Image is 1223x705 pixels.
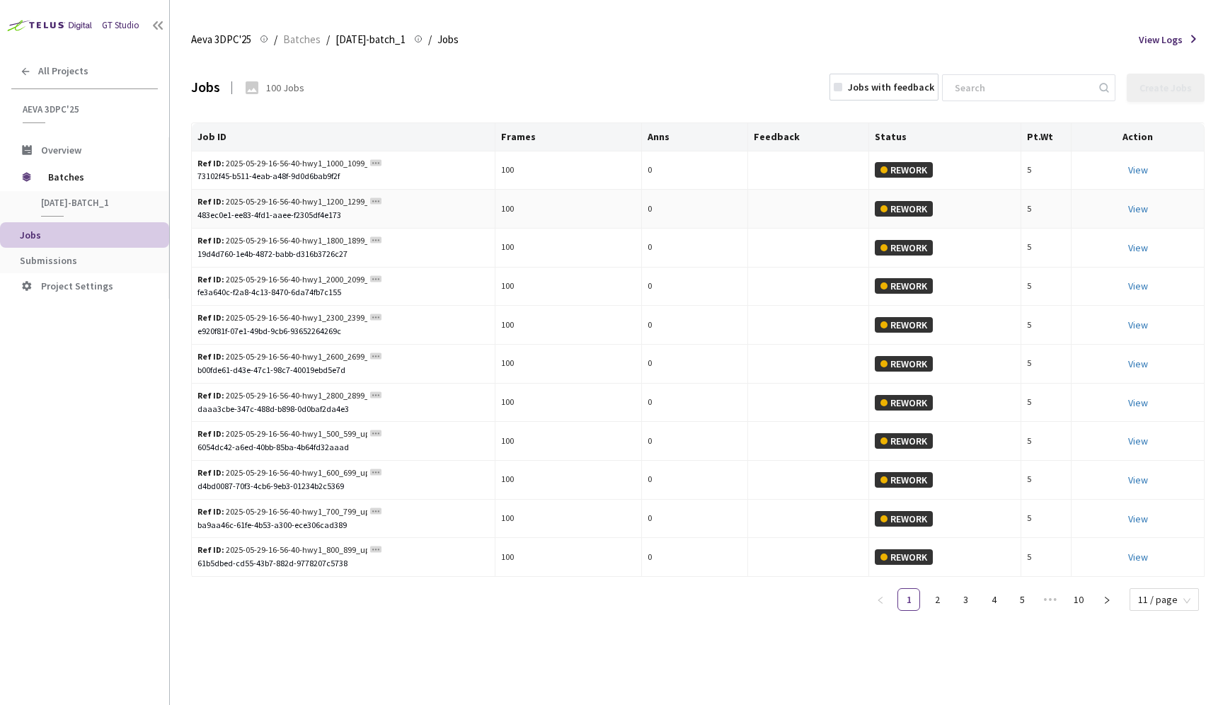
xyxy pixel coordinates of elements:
div: b00fde61-d43e-47c1-98c7-40019ebd5e7d [197,364,489,377]
span: right [1103,596,1111,604]
td: 0 [642,500,748,539]
span: ••• [1039,588,1062,611]
a: View [1128,164,1148,176]
li: / [326,31,330,48]
a: 3 [955,589,976,610]
li: / [428,31,432,48]
td: 0 [642,190,748,229]
a: 2 [926,589,948,610]
div: REWORK [875,240,933,256]
span: Batches [283,31,321,48]
th: Status [869,123,1021,151]
div: 2025-05-29-16-56-40-hwy1_2800_2899_upload_2 [197,389,367,403]
div: 61b5dbed-cd55-43b7-882d-9778207c5738 [197,557,489,571]
td: 5 [1021,538,1072,577]
div: 2025-05-29-16-56-40-hwy1_2300_2399_upload_2 [197,311,367,325]
td: 100 [495,306,641,345]
td: 0 [642,151,748,190]
span: View Logs [1139,33,1183,47]
div: GT Studio [102,19,139,33]
th: Job ID [192,123,495,151]
td: 100 [495,151,641,190]
a: View [1128,202,1148,215]
div: REWORK [875,511,933,527]
th: Anns [642,123,748,151]
div: 19d4d760-1e4b-4872-babb-d316b3726c27 [197,248,489,261]
div: 2025-05-29-16-56-40-hwy1_2000_2099_upload_2 [197,273,367,287]
span: Project Settings [41,280,113,292]
a: 5 [1011,589,1033,610]
div: 2025-05-29-16-56-40-hwy1_2600_2699_upload_2 [197,350,367,364]
td: 5 [1021,151,1072,190]
td: 100 [495,500,641,539]
td: 5 [1021,268,1072,306]
div: 73102f45-b511-4eab-a48f-9d0d6bab9f2f [197,170,489,183]
td: 0 [642,461,748,500]
b: Ref ID: [197,274,224,285]
div: REWORK [875,278,933,294]
span: Batches [48,163,145,191]
span: Aeva 3DPC'25 [191,31,251,48]
span: Overview [41,144,81,156]
div: fe3a640c-f2a8-4c13-8470-6da74fb7c155 [197,286,489,299]
td: 100 [495,538,641,577]
div: Jobs with feedback [848,80,934,94]
div: 2025-05-29-16-56-40-hwy1_1200_1299_upload_2 [197,195,367,209]
li: Next 5 Pages [1039,588,1062,611]
td: 0 [642,268,748,306]
th: Frames [495,123,641,151]
td: 100 [495,268,641,306]
td: 5 [1021,306,1072,345]
b: Ref ID: [197,428,224,439]
li: 3 [954,588,977,611]
span: Submissions [20,254,77,267]
b: Ref ID: [197,506,224,517]
b: Ref ID: [197,467,224,478]
td: 100 [495,229,641,268]
div: REWORK [875,472,933,488]
div: daaa3cbe-347c-488d-b898-0d0baf2da4e3 [197,403,489,416]
a: View [1128,319,1148,331]
th: Pt.Wt [1021,123,1072,151]
td: 0 [642,229,748,268]
div: 2025-05-29-16-56-40-hwy1_500_599_upload_2 [197,428,367,441]
div: REWORK [875,395,933,411]
div: 2025-05-29-16-56-40-hwy1_600_699_upload_2 [197,466,367,480]
div: 483ec0e1-ee83-4fd1-aaee-f2305df4e173 [197,209,489,222]
td: 5 [1021,500,1072,539]
li: / [274,31,277,48]
div: 2025-05-29-16-56-40-hwy1_1800_1899_upload_2 [197,234,367,248]
a: 10 [1068,589,1089,610]
div: REWORK [875,201,933,217]
div: Create Jobs [1139,82,1192,93]
li: 5 [1011,588,1033,611]
a: 4 [983,589,1004,610]
div: d4bd0087-70f3-4cb6-9eb3-01234b2c5369 [197,480,489,493]
td: 5 [1021,422,1072,461]
a: View [1128,512,1148,525]
b: Ref ID: [197,351,224,362]
div: e920f81f-07e1-49bd-9cb6-93652264269c [197,325,489,338]
b: Ref ID: [197,235,224,246]
li: 4 [982,588,1005,611]
span: 11 / page [1138,589,1190,610]
td: 5 [1021,229,1072,268]
td: 0 [642,384,748,423]
a: View [1128,357,1148,370]
td: 100 [495,422,641,461]
td: 100 [495,461,641,500]
div: REWORK [875,433,933,449]
a: Batches [280,31,323,47]
b: Ref ID: [197,390,224,401]
li: 1 [897,588,920,611]
td: 100 [495,384,641,423]
input: Search [946,75,1097,101]
b: Ref ID: [197,158,224,168]
div: 2025-05-29-16-56-40-hwy1_1000_1099_upload_2 [197,157,367,171]
td: 5 [1021,461,1072,500]
button: left [869,588,892,611]
li: Next Page [1096,588,1118,611]
div: 6054dc42-a6ed-40bb-85ba-4b64fd32aaad [197,441,489,454]
div: REWORK [875,162,933,178]
a: View [1128,241,1148,254]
